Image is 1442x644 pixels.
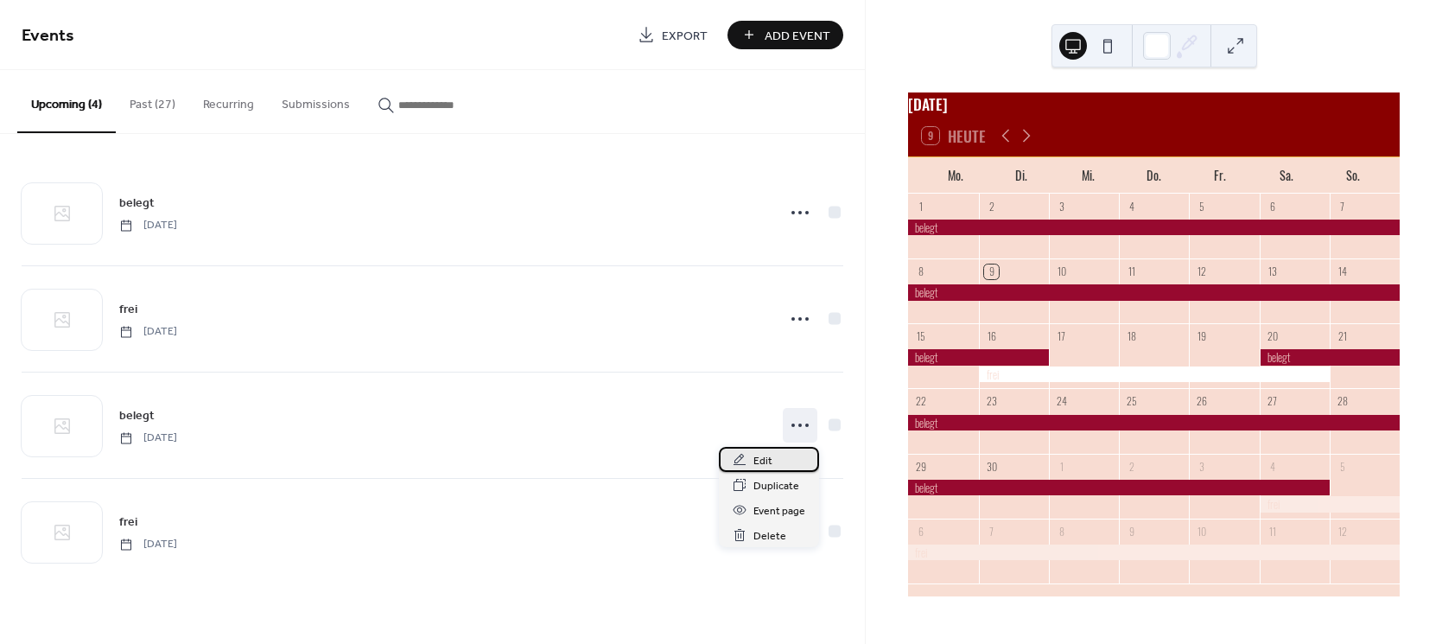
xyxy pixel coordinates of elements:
span: Event page [753,502,805,520]
div: 5 [1195,199,1210,214]
div: 6 [1265,199,1280,214]
div: belegt [908,480,1329,495]
div: 16 [984,329,999,344]
span: [DATE] [119,430,177,446]
span: Add Event [765,27,830,45]
div: frei [979,367,1330,382]
div: belegt [908,349,1048,365]
span: Delete [753,527,786,545]
div: 18 [1125,329,1140,344]
div: Do. [1121,157,1187,193]
div: 13 [1265,265,1280,279]
div: 24 [1054,394,1069,409]
div: [DATE] [908,92,1400,115]
div: 4 [1125,199,1140,214]
div: 20 [1265,329,1280,344]
div: 4 [1265,459,1280,474]
div: 27 [1265,394,1280,409]
div: frei [908,545,1400,560]
div: 12 [1195,265,1210,279]
div: 28 [1335,394,1350,409]
div: 23 [984,394,999,409]
div: Fr. [1187,157,1254,193]
div: 9 [984,265,999,279]
div: Mi. [1055,157,1121,193]
div: 25 [1125,394,1140,409]
span: [DATE] [119,218,177,233]
div: belegt [908,284,1400,300]
div: 11 [1265,524,1280,539]
div: 3 [1195,459,1210,474]
div: So. [1319,157,1386,193]
div: 17 [1054,329,1069,344]
div: Mo. [922,157,988,193]
button: Submissions [268,70,364,131]
div: 10 [1195,524,1210,539]
span: belegt [119,194,155,213]
span: frei [119,513,137,532]
div: 22 [914,394,929,409]
div: belegt [1260,349,1400,365]
div: 7 [984,524,999,539]
div: 6 [914,524,929,539]
div: 1 [914,199,929,214]
span: Events [22,19,74,53]
span: belegt [119,407,155,425]
div: belegt [908,220,1400,235]
div: 30 [984,459,999,474]
button: Recurring [189,70,268,131]
div: 14 [1335,265,1350,279]
div: 8 [1054,524,1069,539]
div: 9 [1125,524,1140,539]
div: belegt [908,415,1400,430]
button: Past (27) [116,70,189,131]
div: 5 [1335,459,1350,474]
div: 19 [1195,329,1210,344]
span: Edit [753,452,772,470]
div: Sa. [1254,157,1320,193]
div: 1 [1054,459,1069,474]
button: Upcoming (4) [17,70,116,133]
div: 29 [914,459,929,474]
span: Duplicate [753,477,799,495]
div: 2 [984,199,999,214]
a: belegt [119,193,155,213]
div: frei [1260,496,1400,512]
span: frei [119,301,137,319]
a: Export [625,21,721,49]
div: 26 [1195,394,1210,409]
a: frei [119,299,137,319]
span: [DATE] [119,324,177,340]
div: 2 [1125,459,1140,474]
button: Add Event [727,21,843,49]
div: 7 [1335,199,1350,214]
div: 10 [1054,265,1069,279]
a: frei [119,512,137,532]
div: 21 [1335,329,1350,344]
div: 8 [914,265,929,279]
div: 11 [1125,265,1140,279]
span: [DATE] [119,537,177,552]
a: belegt [119,405,155,425]
div: 12 [1335,524,1350,539]
div: Di. [988,157,1055,193]
div: 3 [1054,199,1069,214]
div: 15 [914,329,929,344]
span: Export [662,27,708,45]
